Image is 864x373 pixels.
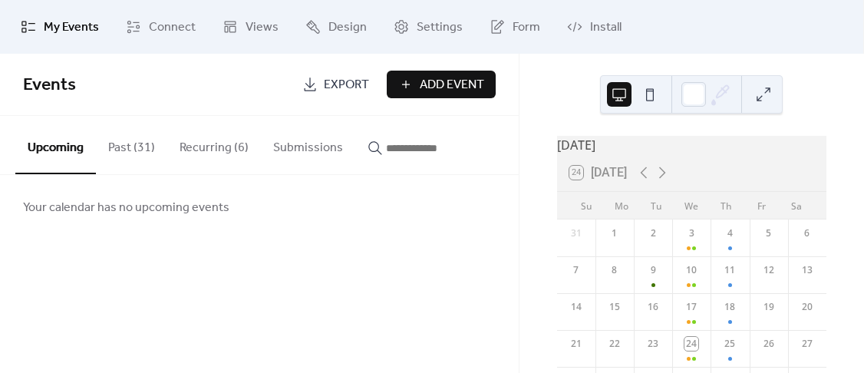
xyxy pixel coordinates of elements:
div: 27 [800,337,814,351]
a: My Events [9,6,110,48]
a: Design [294,6,378,48]
div: 4 [723,226,737,240]
div: [DATE] [557,136,826,154]
div: 11 [723,263,737,277]
a: Settings [382,6,474,48]
div: Mo [604,192,639,220]
div: We [674,192,709,220]
span: Connect [149,18,196,37]
div: 22 [608,337,622,351]
a: Export [291,71,381,98]
a: Install [556,6,633,48]
div: 10 [684,263,698,277]
span: Add Event [420,76,484,94]
div: 6 [800,226,814,240]
div: 9 [646,263,660,277]
div: 1 [608,226,622,240]
div: 7 [569,263,583,277]
button: Upcoming [15,116,96,174]
div: 18 [723,300,737,314]
div: 14 [569,300,583,314]
button: Submissions [261,116,355,173]
div: 8 [608,263,622,277]
div: 20 [800,300,814,314]
div: 21 [569,337,583,351]
span: Views [246,18,279,37]
div: Sa [779,192,814,220]
span: Settings [417,18,463,37]
span: My Events [44,18,99,37]
div: 13 [800,263,814,277]
button: Past (31) [96,116,167,173]
div: 16 [646,300,660,314]
span: Export [324,76,369,94]
a: Connect [114,6,207,48]
div: Fr [744,192,780,220]
div: 19 [762,300,776,314]
span: Events [23,68,76,102]
div: 17 [684,300,698,314]
div: 31 [569,226,583,240]
div: 26 [762,337,776,351]
a: Form [478,6,552,48]
div: 23 [646,337,660,351]
div: Th [709,192,744,220]
div: 2 [646,226,660,240]
span: Install [590,18,622,37]
div: Su [569,192,605,220]
a: Views [211,6,290,48]
button: Recurring (6) [167,116,261,173]
div: 5 [762,226,776,240]
div: 24 [684,337,698,351]
div: 3 [684,226,698,240]
div: Tu [639,192,674,220]
div: 15 [608,300,622,314]
span: Your calendar has no upcoming events [23,199,229,217]
div: 25 [723,337,737,351]
span: Design [328,18,367,37]
div: 12 [762,263,776,277]
button: Add Event [387,71,496,98]
span: Form [513,18,540,37]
